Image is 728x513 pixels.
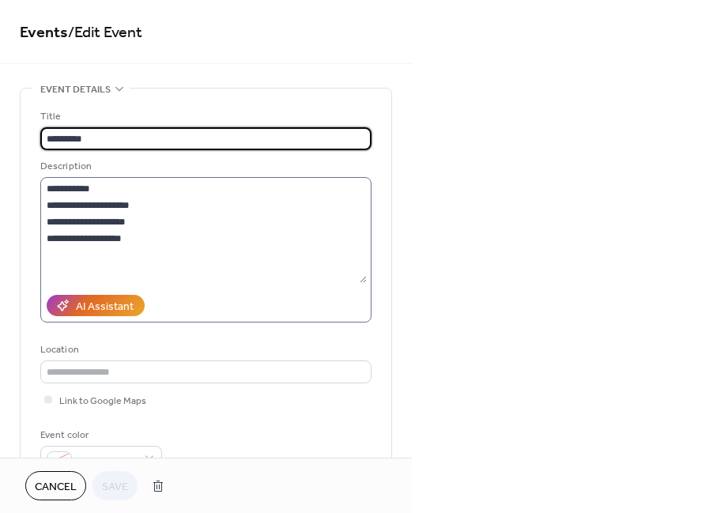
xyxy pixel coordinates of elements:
[40,158,368,175] div: Description
[35,479,77,496] span: Cancel
[25,471,86,500] button: Cancel
[40,341,368,358] div: Location
[59,393,146,409] span: Link to Google Maps
[76,299,134,315] div: AI Assistant
[40,108,368,125] div: Title
[40,81,111,98] span: Event details
[47,295,145,316] button: AI Assistant
[40,427,159,443] div: Event color
[20,17,68,48] a: Events
[68,17,142,48] span: / Edit Event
